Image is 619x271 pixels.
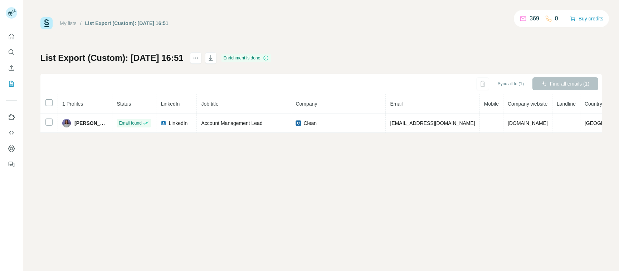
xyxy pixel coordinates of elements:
button: Dashboard [6,142,17,155]
span: Account Management Lead [201,120,262,126]
span: Email found [119,120,141,126]
button: Sync all to (1) [493,78,529,89]
span: Status [117,101,131,107]
span: Sync all to (1) [498,81,524,87]
span: [DOMAIN_NAME] [508,120,548,126]
li: / [80,20,82,27]
button: Quick start [6,30,17,43]
h1: List Export (Custom): [DATE] 16:51 [40,52,184,64]
img: company-logo [296,120,301,126]
button: Use Surfe API [6,126,17,139]
span: Company [296,101,317,107]
a: My lists [60,20,77,26]
img: LinkedIn logo [161,120,166,126]
div: List Export (Custom): [DATE] 16:51 [85,20,169,27]
img: Avatar [62,119,71,127]
span: Company website [508,101,547,107]
button: Use Surfe on LinkedIn [6,111,17,124]
span: [PERSON_NAME] [74,120,108,127]
span: Job title [201,101,218,107]
p: 369 [530,14,539,23]
span: LinkedIn [161,101,180,107]
span: Country [585,101,602,107]
span: LinkedIn [169,120,187,127]
span: Email [390,101,403,107]
img: Surfe Logo [40,17,53,29]
span: 1 Profiles [62,101,83,107]
span: Landline [557,101,576,107]
button: My lists [6,77,17,90]
div: Enrichment is done [221,54,271,62]
button: Buy credits [570,14,603,24]
span: Mobile [484,101,499,107]
button: actions [190,52,201,64]
span: [EMAIL_ADDRESS][DOMAIN_NAME] [390,120,475,126]
p: 0 [555,14,558,23]
button: Enrich CSV [6,62,17,74]
button: Feedback [6,158,17,171]
button: Search [6,46,17,59]
span: Clean [303,120,317,127]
